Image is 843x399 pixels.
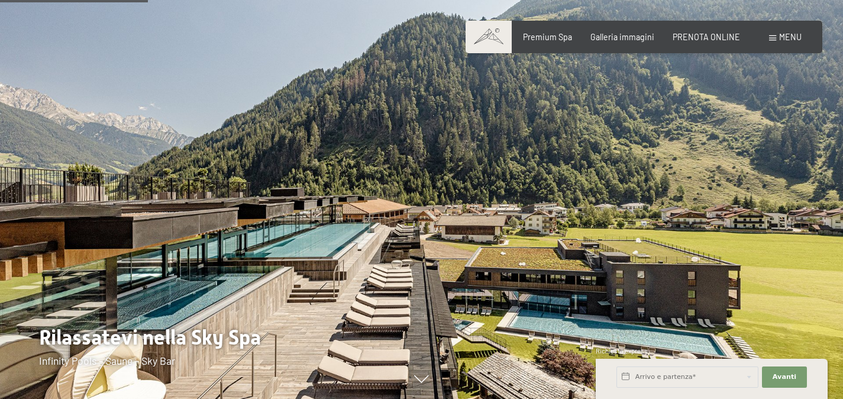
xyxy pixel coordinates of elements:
a: PRENOTA ONLINE [673,32,740,42]
span: Menu [779,32,802,42]
a: Galleria immagini [590,32,654,42]
button: Avanti [762,366,807,388]
span: Richiesta express [596,347,648,355]
span: Avanti [773,372,796,382]
a: Premium Spa [523,32,572,42]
